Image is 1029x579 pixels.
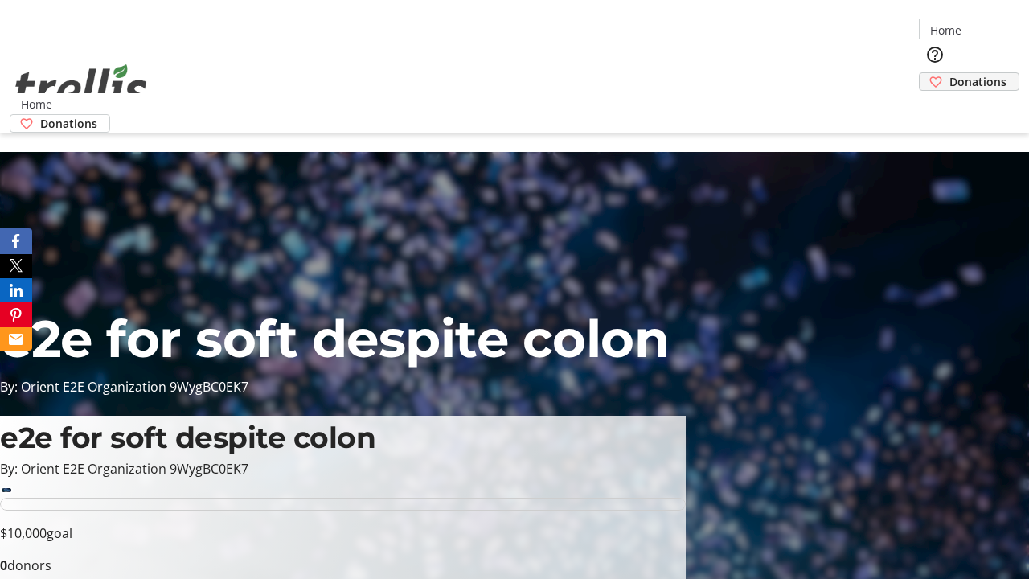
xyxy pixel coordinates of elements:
[21,96,52,113] span: Home
[920,22,971,39] a: Home
[40,115,97,132] span: Donations
[10,47,153,127] img: Orient E2E Organization 9WygBC0EK7's Logo
[10,114,110,133] a: Donations
[930,22,961,39] span: Home
[919,72,1019,91] a: Donations
[10,96,62,113] a: Home
[919,91,951,123] button: Cart
[919,39,951,71] button: Help
[949,73,1006,90] span: Donations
